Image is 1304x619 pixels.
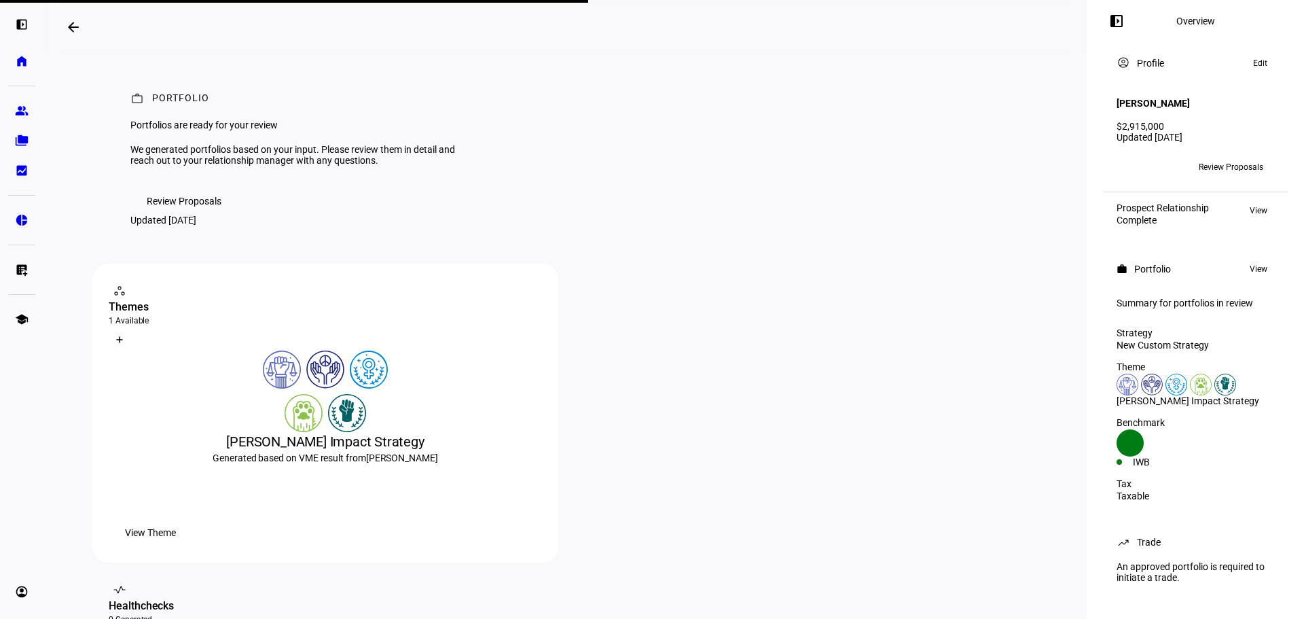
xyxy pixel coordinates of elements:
a: home [8,48,35,75]
button: Review Proposals [1188,156,1274,178]
img: racialJustice.colored.svg [328,394,366,432]
div: Healthchecks [109,598,542,614]
img: womensRights.colored.svg [1165,374,1187,395]
div: Strategy [1117,328,1274,338]
eth-mat-symbol: folder_copy [15,134,29,147]
eth-panel-overview-card-header: Trade [1117,534,1274,550]
h4: [PERSON_NAME] [1117,98,1190,109]
eth-panel-overview-card-header: Portfolio [1117,261,1274,277]
eth-mat-symbol: group [15,104,29,118]
eth-mat-symbol: list_alt_add [15,263,29,277]
span: Edit [1253,55,1267,71]
div: IWB [1133,457,1195,467]
div: Overview [1176,16,1215,26]
eth-mat-symbol: account_circle [15,585,29,599]
eth-mat-symbol: school [15,313,29,326]
img: animalWelfare.colored.svg [1190,374,1212,395]
span: Review Proposals [1199,156,1263,178]
button: View [1243,261,1274,277]
div: $2,915,000 [1117,121,1274,132]
div: Portfolio [1134,264,1171,275]
mat-icon: arrow_backwards [65,19,81,35]
img: humanRights.colored.svg [1141,374,1163,395]
span: DK [1122,162,1133,172]
div: Trade [1137,537,1161,548]
a: pie_chart [8,207,35,234]
div: Prospect Relationship [1117,202,1209,213]
div: Theme [1117,361,1274,372]
div: 1 Available [109,315,542,326]
img: democracy.colored.svg [263,351,301,389]
img: democracy.colored.svg [1117,374,1138,395]
div: Updated [DATE] [1117,132,1274,143]
div: Summary for portfolios in review [1117,298,1274,308]
span: Review Proposals [147,188,221,215]
div: Generated based on VME result from [109,451,542,465]
eth-panel-overview-card-header: Profile [1117,55,1274,71]
div: [PERSON_NAME] Impact Strategy [1117,395,1274,406]
div: Updated [DATE] [130,215,196,226]
eth-mat-symbol: left_panel_open [15,18,29,31]
div: An approved portfolio is required to initiate a trade. [1108,556,1282,588]
div: Taxable [1117,491,1274,501]
div: New Custom Strategy [1117,340,1274,351]
span: View [1250,261,1267,277]
div: Profile [1137,58,1164,69]
div: [PERSON_NAME] Impact Strategy [109,432,542,451]
mat-icon: vital_signs [113,583,126,597]
eth-mat-symbol: bid_landscape [15,164,29,177]
button: View [1243,202,1274,219]
mat-icon: workspaces [113,284,126,298]
img: animalWelfare.colored.svg [285,394,323,432]
div: Themes [109,299,542,315]
a: bid_landscape [8,157,35,184]
button: Review Proposals [130,188,238,215]
span: CG [1142,162,1153,172]
eth-mat-symbol: pie_chart [15,213,29,227]
div: Portfolios are ready for your review [130,120,465,130]
mat-icon: account_circle [1117,56,1130,69]
img: womensRights.colored.svg [350,351,388,389]
span: View [1250,202,1267,219]
mat-icon: work [130,92,144,105]
mat-icon: left_panel_open [1108,13,1125,29]
img: racialJustice.colored.svg [1214,374,1236,395]
button: Edit [1246,55,1274,71]
span: [PERSON_NAME] [366,453,438,463]
div: Complete [1117,215,1209,226]
div: Benchmark [1117,417,1274,428]
div: Portfolio [152,92,209,106]
div: Tax [1117,478,1274,489]
span: View Theme [125,519,176,546]
div: We generated portfolios based on your input. Please review them in detail and reach out to your r... [130,144,465,166]
a: group [8,97,35,124]
a: folder_copy [8,127,35,154]
mat-icon: work [1117,264,1127,275]
img: humanRights.colored.svg [306,351,344,389]
eth-mat-symbol: home [15,54,29,68]
button: View Theme [109,519,192,546]
mat-icon: trending_up [1117,535,1130,549]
